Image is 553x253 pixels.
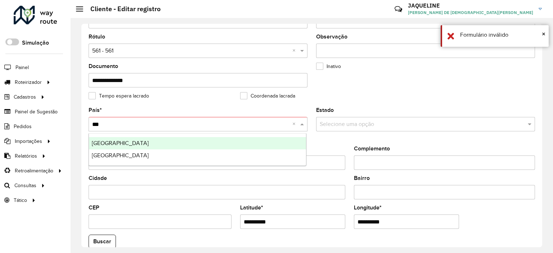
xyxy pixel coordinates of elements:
button: Close [542,28,545,39]
ng-dropdown-panel: Options list [89,133,306,166]
button: Buscar [89,235,116,248]
span: Retroalimentação [15,167,53,175]
label: País [89,106,102,114]
label: Inativo [316,63,341,70]
span: Tático [14,196,27,204]
span: Pedidos [14,123,32,130]
label: Coordenada lacrada [240,92,295,100]
span: Relatórios [15,152,37,160]
span: Clear all [292,46,298,55]
label: Documento [89,62,118,71]
label: Estado [316,106,334,114]
span: [GEOGRAPHIC_DATA] [92,152,149,158]
label: CEP [89,203,99,212]
span: Importações [15,137,42,145]
span: Painel de Sugestão [15,108,58,116]
h2: Cliente - Editar registro [83,5,161,13]
label: Bairro [354,174,370,182]
label: Rótulo [89,32,105,41]
label: Tempo espera lacrado [89,92,149,100]
label: Cidade [89,174,107,182]
span: Consultas [14,182,36,189]
h3: JAQUELINE [408,2,533,9]
div: Formulário inválido [460,31,543,39]
span: Roteirizador [15,78,42,86]
span: [PERSON_NAME] DE [DEMOGRAPHIC_DATA][PERSON_NAME] [408,9,533,16]
label: Simulação [22,39,49,47]
span: [GEOGRAPHIC_DATA] [92,140,149,146]
a: Contato Rápido [391,1,406,17]
span: Clear all [292,120,298,128]
label: Observação [316,32,347,41]
label: Longitude [354,203,382,212]
label: Complemento [354,144,390,153]
label: Latitude [240,203,263,212]
span: Cadastros [14,93,36,101]
span: × [542,30,545,38]
span: Painel [15,64,29,71]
